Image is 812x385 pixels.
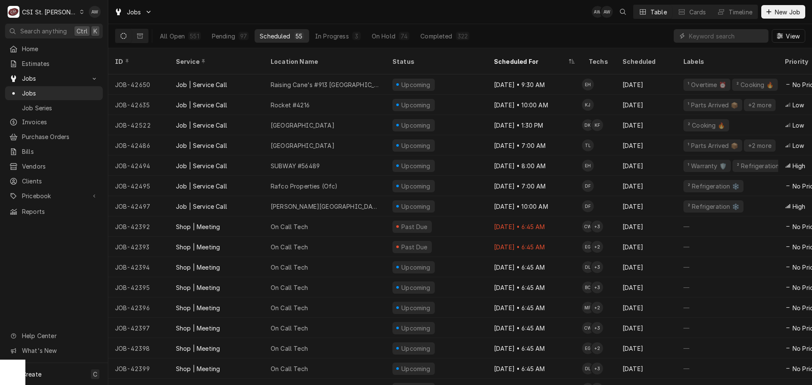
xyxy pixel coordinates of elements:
[108,135,169,156] div: JOB-42486
[582,342,594,354] div: Eric Guard's Avatar
[582,180,594,192] div: DF
[582,160,594,172] div: Erick Hudgens's Avatar
[582,342,594,354] div: EG
[22,44,99,53] span: Home
[582,241,594,253] div: EG
[22,191,86,200] span: Pricebook
[392,57,479,66] div: Status
[591,261,603,273] div: + 3
[582,241,594,253] div: Eric Guard's Avatar
[160,32,185,41] div: All Open
[271,202,379,211] div: [PERSON_NAME][GEOGRAPHIC_DATA] - [GEOGRAPHIC_DATA]
[793,202,806,211] span: High
[677,216,778,237] div: —
[616,115,677,135] div: [DATE]
[5,159,103,173] a: Vendors
[689,8,706,16] div: Cards
[677,358,778,379] div: —
[401,364,432,373] div: Upcoming
[582,261,594,273] div: DL
[271,283,308,292] div: On Call Tech
[616,216,677,237] div: [DATE]
[582,281,594,293] div: BC
[582,119,594,131] div: Drew Koonce's Avatar
[401,121,432,130] div: Upcoming
[372,32,395,41] div: On Hold
[687,101,739,109] div: ¹ Parts Arrived 📦
[5,329,103,343] a: Go to Help Center
[108,358,169,379] div: JOB-42399
[487,95,582,115] div: [DATE] • 10:00 AM
[582,302,594,314] div: Matt Flores's Avatar
[591,281,603,293] div: + 3
[582,160,594,172] div: EH
[5,86,103,100] a: Jobs
[271,182,338,191] div: Rafco Properties (Ofc)
[108,176,169,196] div: JOB-42495
[271,161,320,170] div: SUBWAY #56489
[401,283,432,292] div: Upcoming
[677,338,778,358] div: —
[22,177,99,186] span: Clients
[592,6,604,18] div: AW
[582,200,594,212] div: David Ford's Avatar
[5,130,103,144] a: Purchase Orders
[591,221,603,232] div: + 3
[176,263,220,272] div: Shop | Meeting
[20,27,67,35] span: Search anything
[271,364,308,373] div: On Call Tech
[176,121,227,130] div: Job | Service Call
[616,196,677,216] div: [DATE]
[582,221,594,232] div: Courtney Wiliford's Avatar
[271,57,377,66] div: Location Name
[616,95,677,115] div: [DATE]
[582,139,594,151] div: Tom Lembke's Avatar
[108,257,169,277] div: JOB-42394
[616,277,677,298] div: [DATE]
[616,5,630,19] button: Open search
[108,216,169,237] div: JOB-42392
[582,363,594,374] div: David Lindsey's Avatar
[616,156,677,176] div: [DATE]
[582,261,594,273] div: David Lindsey's Avatar
[271,141,335,150] div: [GEOGRAPHIC_DATA]
[623,57,668,66] div: Scheduled
[401,141,432,150] div: Upcoming
[582,119,594,131] div: DK
[176,101,227,109] div: Job | Service Call
[212,32,235,41] div: Pending
[582,99,594,111] div: Kevin Jordan's Avatar
[616,74,677,95] div: [DATE]
[176,324,220,333] div: Shop | Meeting
[487,74,582,95] div: [DATE] • 9:30 AM
[5,57,103,71] a: Estimates
[420,32,452,41] div: Completed
[127,8,141,16] span: Jobs
[793,141,804,150] span: Low
[687,80,727,89] div: ¹ Overtime ⏰
[176,243,220,251] div: Shop | Meeting
[616,237,677,257] div: [DATE]
[401,32,408,41] div: 74
[89,6,101,18] div: Alexandria Wilp's Avatar
[108,298,169,318] div: JOB-42396
[761,5,805,19] button: New Job
[616,176,677,196] div: [DATE]
[487,135,582,156] div: [DATE] • 7:00 AM
[736,161,789,170] div: ² Refrigeration ❄️
[677,257,778,277] div: —
[591,241,603,253] div: + 2
[22,59,99,68] span: Estimates
[5,24,103,38] button: Search anythingCtrlK
[271,303,308,312] div: On Call Tech
[93,370,97,379] span: C
[190,32,199,41] div: 551
[111,5,156,19] a: Go to Jobs
[296,32,302,41] div: 55
[793,121,804,130] span: Low
[591,342,603,354] div: + 2
[772,29,805,43] button: View
[8,6,19,18] div: CSI St. Louis's Avatar
[784,32,801,41] span: View
[108,318,169,338] div: JOB-42397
